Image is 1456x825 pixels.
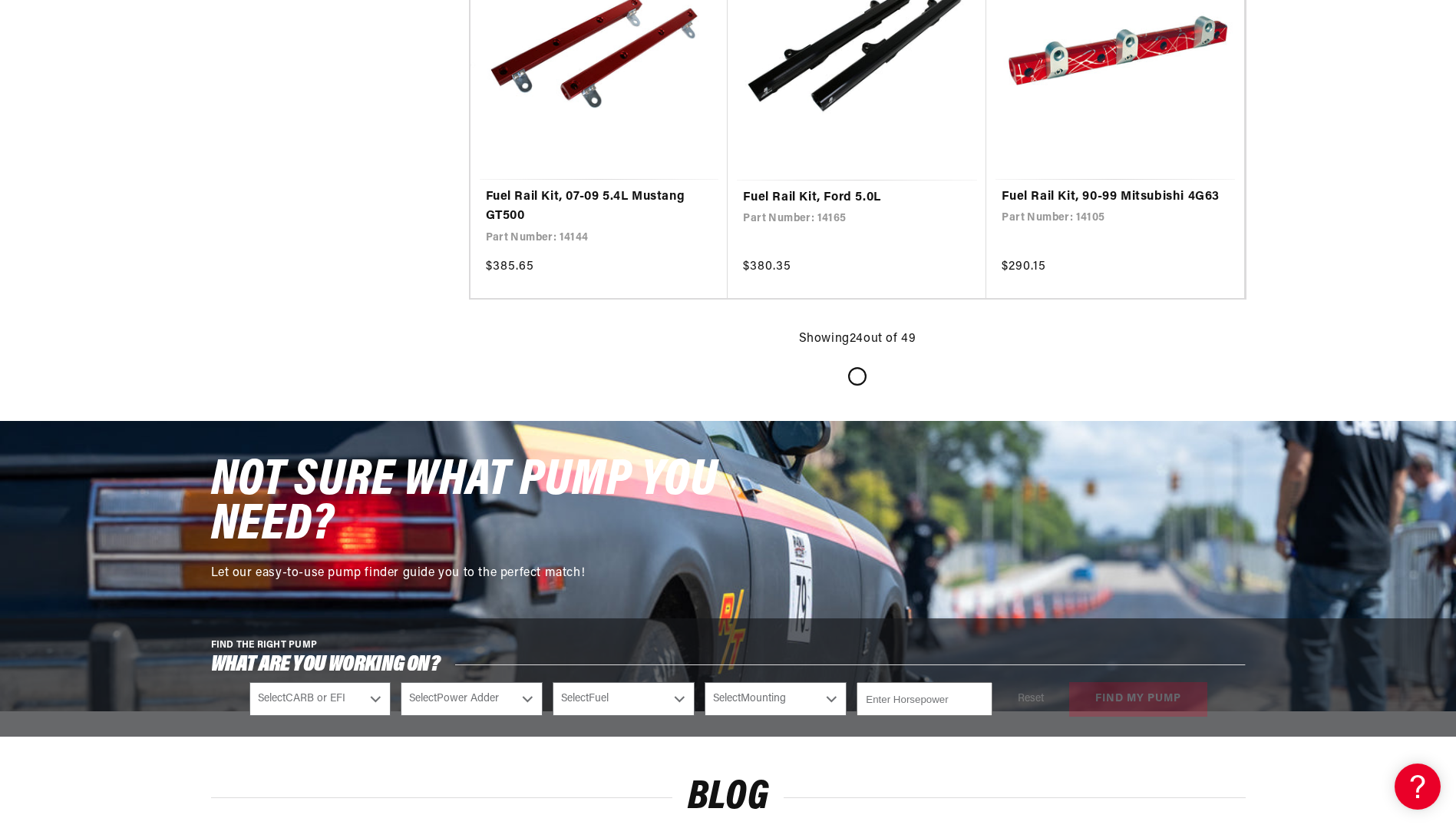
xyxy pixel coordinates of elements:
[1002,187,1229,207] a: Fuel Rail Kit, 90-99 Mitsubishi 4G63
[211,655,441,674] span: What are you working on?
[850,333,863,345] span: 24
[211,641,318,650] span: FIND THE RIGHT PUMP
[486,187,713,227] a: Fuel Rail Kit, 07-09 5.4L Mustang GT500
[705,682,847,716] select: Mounting
[857,682,992,716] input: Enter Horsepower
[743,188,971,208] a: Fuel Rail Kit, Ford 5.0L
[249,682,391,716] select: CARB or EFI
[799,330,916,350] p: Showing out of 49
[211,780,1246,816] h2: Blog
[401,682,543,716] select: Power Adder
[211,564,733,584] p: Let our easy-to-use pump finder guide you to the perfect match!
[553,682,695,716] select: Fuel
[211,456,718,552] span: NOT SURE WHAT PUMP YOU NEED?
